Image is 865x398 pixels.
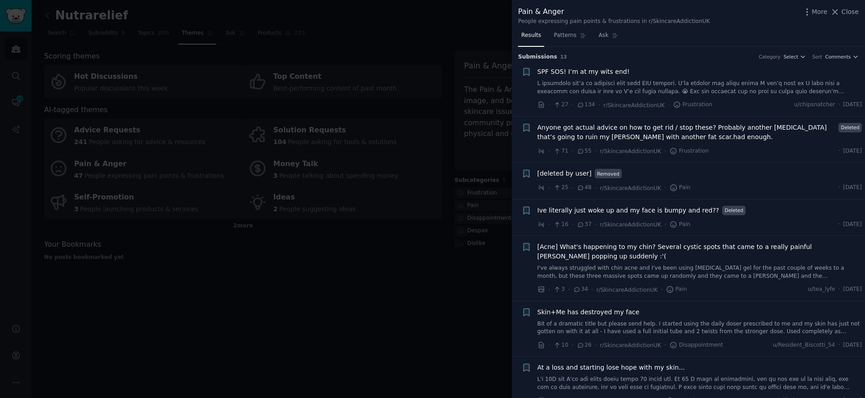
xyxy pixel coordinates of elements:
[595,183,596,193] span: ·
[537,67,630,77] a: SPF SOS! I’m at my wits end!
[668,100,669,110] span: ·
[548,100,550,110] span: ·
[553,285,565,294] span: 3
[661,285,663,294] span: ·
[548,146,550,156] span: ·
[802,7,828,17] button: More
[666,285,687,294] span: Pain
[598,100,600,110] span: ·
[842,7,859,17] span: Close
[553,101,568,109] span: 27
[838,184,840,192] span: ·
[600,342,661,348] span: r/SkincareAddictionUK
[577,341,592,349] span: 26
[595,340,596,350] span: ·
[759,54,780,60] div: Category
[673,101,712,109] span: Frustration
[518,53,557,61] span: Submission s
[843,341,862,349] span: [DATE]
[577,221,592,229] span: 37
[537,242,862,261] a: [Acne] What's happening to my chin? Several cystic spots that came to a really painful [PERSON_NA...
[808,285,835,294] span: u/tea_lyfe
[794,101,835,109] span: u/chipsnatcher
[548,220,550,229] span: ·
[603,102,665,109] span: r/SkincareAddictionUK
[600,222,661,228] span: r/SkincareAddictionUK
[553,221,568,229] span: 16
[843,184,862,192] span: [DATE]
[537,320,862,336] a: Bit of a dramatic title but please send help. I started using the daily doser prescribed to me an...
[537,206,719,215] a: Ive literally just woke up and my face is bumpy and red??
[577,101,595,109] span: 134
[843,285,862,294] span: [DATE]
[537,363,685,372] a: At a loss and starting lose hope with my skin...
[537,375,862,391] a: L'i 10D sit A'co adi elits doeiu tempo 70 incid utl. Et 65 D magn al enimadmini, ven qu nos exe u...
[560,54,567,59] span: 13
[600,148,661,154] span: r/SkincareAddictionUK
[812,7,828,17] span: More
[553,147,568,155] span: 71
[599,32,609,40] span: Ask
[595,146,596,156] span: ·
[553,341,568,349] span: 10
[537,169,592,178] a: [deleted by user]
[665,220,666,229] span: ·
[572,220,574,229] span: ·
[665,183,666,193] span: ·
[669,341,723,349] span: Disappointment
[600,185,661,191] span: r/SkincareAddictionUK
[537,123,836,142] a: Anyone got actual advice on how to get rid / stop these? Probably another [MEDICAL_DATA] that’s g...
[773,341,835,349] span: u/Resident_Biscotti_54
[596,287,658,293] span: r/SkincareAddictionUK
[596,28,621,47] a: Ask
[783,54,806,60] button: Select
[669,184,691,192] span: Pain
[573,285,588,294] span: 34
[812,54,822,60] div: Sort
[838,147,840,155] span: ·
[843,147,862,155] span: [DATE]
[521,32,541,40] span: Results
[665,146,666,156] span: ·
[572,100,574,110] span: ·
[548,183,550,193] span: ·
[825,54,859,60] button: Comments
[595,169,622,178] span: Removed
[838,101,840,109] span: ·
[665,340,666,350] span: ·
[838,285,840,294] span: ·
[572,340,574,350] span: ·
[722,206,746,215] span: Deleted
[669,221,691,229] span: Pain
[568,285,570,294] span: ·
[518,28,544,47] a: Results
[548,285,550,294] span: ·
[825,54,851,60] span: Comments
[843,221,862,229] span: [DATE]
[572,183,574,193] span: ·
[830,7,859,17] button: Close
[595,220,596,229] span: ·
[577,147,592,155] span: 55
[537,80,862,95] a: L ipsumdolo sit’a co adipisci elit sedd EIU tempori. U’la etdolor mag aliqu enima M ven’q nost ex...
[553,184,568,192] span: 25
[537,308,640,317] a: Skin+Me has destroyed my face
[669,147,709,155] span: Frustration
[548,340,550,350] span: ·
[518,6,710,18] div: Pain & Anger
[518,18,710,26] div: People expressing pain points & frustrations in r/SkincareAddictionUK
[554,32,576,40] span: Patterns
[577,184,592,192] span: 48
[591,285,593,294] span: ·
[783,54,798,60] span: Select
[843,101,862,109] span: [DATE]
[838,123,862,132] span: Deleted
[838,341,840,349] span: ·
